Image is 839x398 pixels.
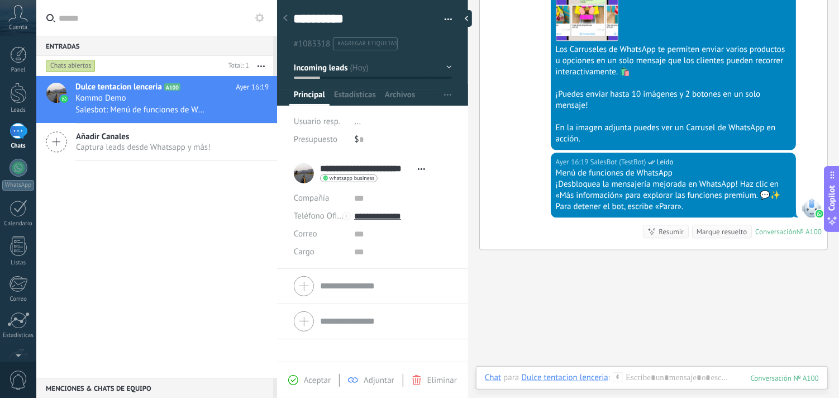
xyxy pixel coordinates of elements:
[294,189,346,207] div: Compañía
[330,176,374,181] span: whatsapp business
[294,116,340,127] span: Usuario resp.
[337,40,397,48] span: #agregar etiquetas
[802,197,822,217] span: SalesBot
[46,59,96,73] div: Chats abiertos
[60,95,68,103] img: icon
[75,105,207,115] span: Salesbot: Menú de funciones de WhatsApp ¡Desbloquea la mensajería mejorada en WhatsApp! Haz clic ...
[224,60,249,72] div: Total: 1
[334,89,376,106] span: Estadísticas
[556,157,590,168] div: Ayer 16:19
[294,248,314,256] span: Cargo
[9,24,27,31] span: Cuenta
[2,332,35,339] div: Estadísticas
[827,186,838,211] span: Copilot
[75,82,162,93] span: Dulce tentacion lenceria
[75,93,126,104] span: Kommo Demo
[2,143,35,150] div: Chats
[294,207,346,225] button: Teléfono Oficina
[521,372,608,382] div: Dulce tentacion lenceria
[659,226,684,237] div: Resumir
[364,375,394,386] span: Adjuntar
[385,89,415,106] span: Archivos
[556,168,791,179] div: Menú de funciones de WhatsApp
[294,225,317,243] button: Correo
[294,131,346,149] div: Presupuesto
[2,107,35,114] div: Leads
[556,179,791,201] div: ¡Desbloquea la mensajería mejorada en WhatsApp! Haz clic en «Más información» para explorar las f...
[76,131,211,142] span: Añadir Canales
[556,89,791,111] div: ¡Puedes enviar hasta 10 imágenes y 2 botones en un solo mensaje!
[751,373,819,383] div: 100
[2,67,35,74] div: Panel
[797,227,822,236] div: № A100
[294,229,317,239] span: Correo
[294,113,346,131] div: Usuario resp.
[164,83,180,91] span: A100
[304,375,331,386] span: Aceptar
[2,180,34,191] div: WhatsApp
[36,36,273,56] div: Entradas
[608,372,610,383] span: :
[236,82,269,93] span: Ayer 16:19
[36,76,277,123] a: avatariconDulce tentacion lenceriaA100Ayer 16:19Kommo DemoSalesbot: Menú de funciones de WhatsApp...
[2,220,35,228] div: Calendario
[816,210,823,217] img: waba.svg
[76,142,211,153] span: Captura leads desde Whatsapp y más!
[355,131,452,149] div: $
[355,116,361,127] span: ...
[461,10,472,27] div: Ocultar
[503,372,519,383] span: para
[2,259,35,267] div: Listas
[590,157,646,168] span: SalesBot (TestBot)
[294,211,352,221] span: Teléfono Oficina
[294,39,330,49] span: #1083318
[556,201,791,212] div: Para detener el bot, escribe «Parar».
[2,296,35,303] div: Correo
[294,89,325,106] span: Principal
[697,226,747,237] div: Marque resuelto
[427,375,457,386] span: Eliminar
[755,227,797,236] div: Conversación
[36,378,273,398] div: Menciones & Chats de equipo
[657,157,674,168] span: Leído
[294,134,337,145] span: Presupuesto
[556,44,791,78] div: Los Carruseles de WhatsApp te permiten enviar varios productos u opciones en un solo mensaje que ...
[556,122,791,145] div: En la imagen adjunta puedes ver un Carrusel de WhatsApp en acción.
[294,243,346,261] div: Cargo
[249,56,273,76] button: Más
